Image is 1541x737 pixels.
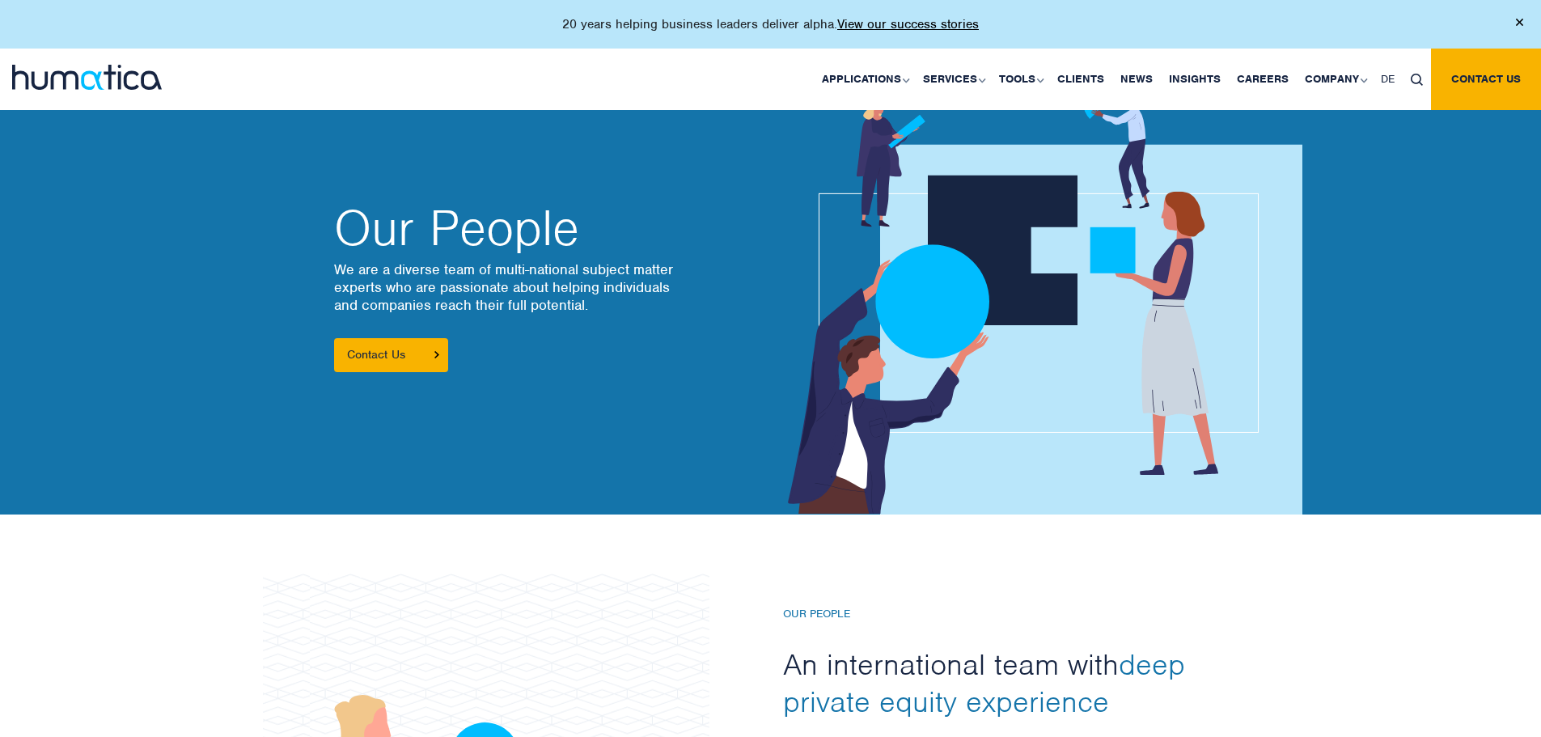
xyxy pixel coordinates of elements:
[915,49,991,110] a: Services
[837,16,979,32] a: View our success stories
[562,16,979,32] p: 20 years helping business leaders deliver alpha.
[434,351,439,358] img: arrowicon
[334,260,755,314] p: We are a diverse team of multi-national subject matter experts who are passionate about helping i...
[1373,49,1403,110] a: DE
[334,338,448,372] a: Contact Us
[991,49,1049,110] a: Tools
[12,65,162,90] img: logo
[1112,49,1161,110] a: News
[745,87,1302,515] img: about_banner1
[1431,49,1541,110] a: Contact us
[783,608,1220,621] h6: Our People
[334,204,755,252] h2: Our People
[1297,49,1373,110] a: Company
[814,49,915,110] a: Applications
[1229,49,1297,110] a: Careers
[783,646,1220,720] h2: An international team with
[1161,49,1229,110] a: Insights
[1049,49,1112,110] a: Clients
[783,646,1185,720] span: deep private equity experience
[1411,74,1423,86] img: search_icon
[1381,72,1395,86] span: DE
